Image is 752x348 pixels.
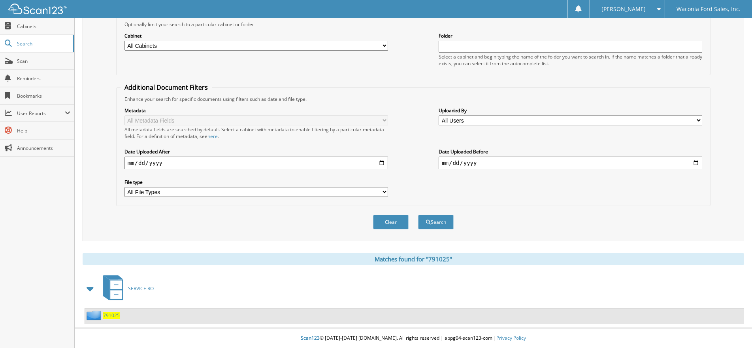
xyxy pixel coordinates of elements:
[17,23,70,30] span: Cabinets
[124,179,388,185] label: File type
[75,329,752,348] div: © [DATE]-[DATE] [DOMAIN_NAME]. All rights reserved | appg04-scan123-com |
[124,148,388,155] label: Date Uploaded After
[17,40,69,47] span: Search
[124,126,388,140] div: All metadata fields are searched by default. Select a cabinet with metadata to enable filtering b...
[301,335,320,341] span: Scan123
[373,215,409,229] button: Clear
[496,335,526,341] a: Privacy Policy
[17,110,65,117] span: User Reports
[601,7,646,11] span: [PERSON_NAME]
[17,127,70,134] span: Help
[17,145,70,151] span: Announcements
[124,32,388,39] label: Cabinet
[439,148,702,155] label: Date Uploaded Before
[418,215,454,229] button: Search
[17,93,70,99] span: Bookmarks
[124,107,388,114] label: Metadata
[207,133,218,140] a: here
[439,53,702,67] div: Select a cabinet and begin typing the name of the folder you want to search in. If the name match...
[121,21,707,28] div: Optionally limit your search to a particular cabinet or folder
[87,310,103,320] img: folder2.png
[128,285,154,292] span: SERVICE RO
[103,312,120,319] a: 791025
[98,273,154,304] a: SERVICE RO
[439,32,702,39] label: Folder
[439,107,702,114] label: Uploaded By
[677,7,741,11] span: Waconia Ford Sales, Inc.
[17,58,70,64] span: Scan
[17,75,70,82] span: Reminders
[83,253,744,265] div: Matches found for "791025"
[121,83,212,92] legend: Additional Document Filters
[124,157,388,169] input: start
[8,4,67,14] img: scan123-logo-white.svg
[121,96,707,102] div: Enhance your search for specific documents using filters such as date and file type.
[439,157,702,169] input: end
[712,310,752,348] iframe: Chat Widget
